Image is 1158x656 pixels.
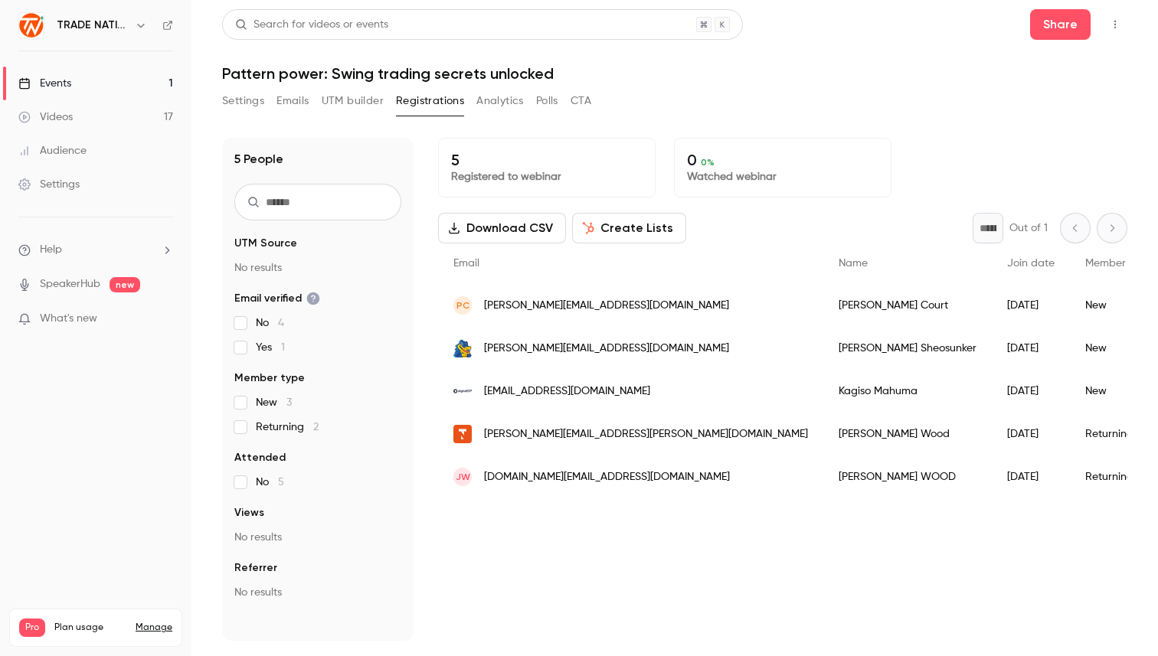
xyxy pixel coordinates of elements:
p: No results [234,260,401,276]
img: tradenation.com [453,425,472,443]
div: [PERSON_NAME] Court [823,284,992,327]
span: PC [456,299,469,312]
span: new [110,277,140,292]
h1: 5 People [234,150,283,168]
h6: TRADE NATION [57,18,129,33]
div: Settings [18,177,80,192]
span: 3 [286,397,292,408]
img: TRADE NATION [19,13,44,38]
p: No results [234,530,401,545]
div: Videos [18,109,73,125]
span: Join date [1007,258,1055,269]
span: 0 % [701,157,715,168]
div: [DATE] [992,284,1070,327]
p: Registered to webinar [451,169,643,184]
span: 4 [278,318,284,328]
p: Watched webinar [687,169,878,184]
img: signaldp.com [453,382,472,400]
span: Help [40,242,62,258]
span: Views [234,505,264,521]
span: 2 [313,422,319,432]
span: [EMAIL_ADDRESS][DOMAIN_NAME] [484,383,650,400]
span: What's new [40,311,97,327]
p: Out of 1 [1009,220,1048,236]
span: New [256,395,292,410]
p: 5 [451,151,643,169]
span: Name [839,258,868,269]
span: No [256,475,284,490]
button: Download CSV [438,213,566,243]
div: [PERSON_NAME] Wood [823,413,992,455]
span: No [256,315,284,331]
span: Plan usage [54,622,126,634]
span: UTM Source [234,236,297,251]
p: No results [234,585,401,600]
span: Member type [234,370,305,386]
div: Kagiso Mahuma [823,370,992,413]
button: CTA [571,89,591,113]
span: 5 [278,477,284,488]
h1: Pattern power: Swing trading secrets unlocked [222,64,1127,83]
a: Manage [136,622,172,634]
button: Share [1030,9,1091,40]
span: JW [456,470,470,484]
button: Analytics [476,89,524,113]
div: [DATE] [992,455,1070,498]
span: [PERSON_NAME][EMAIL_ADDRESS][DOMAIN_NAME] [484,298,729,314]
button: Polls [536,89,558,113]
span: [PERSON_NAME][EMAIL_ADDRESS][PERSON_NAME][DOMAIN_NAME] [484,426,808,442]
span: Returning [256,419,319,435]
li: help-dropdown-opener [18,242,173,258]
button: UTM builder [322,89,384,113]
button: Registrations [396,89,464,113]
p: 0 [687,151,878,169]
span: Member type [1085,258,1151,269]
div: Search for videos or events [235,17,388,33]
div: [DATE] [992,327,1070,370]
span: [PERSON_NAME][EMAIL_ADDRESS][DOMAIN_NAME] [484,341,729,357]
button: Create Lists [572,213,686,243]
div: Events [18,76,71,91]
span: Referrer [234,560,277,576]
div: [PERSON_NAME] Sheosunker [823,327,992,370]
button: Settings [222,89,264,113]
div: [DATE] [992,413,1070,455]
iframe: Noticeable Trigger [155,312,173,326]
a: SpeakerHub [40,276,100,292]
div: [PERSON_NAME] WOOD [823,455,992,498]
span: 1 [281,342,285,353]
section: facet-groups [234,236,401,600]
span: Attended [234,450,286,465]
button: Emails [276,89,309,113]
span: Email verified [234,291,320,306]
span: Pro [19,618,45,637]
span: Yes [256,340,285,355]
span: Email [453,258,479,269]
div: [DATE] [992,370,1070,413]
span: [DOMAIN_NAME][EMAIL_ADDRESS][DOMAIN_NAME] [484,469,730,485]
img: e-tron.co.za [453,339,472,357]
div: Audience [18,143,87,158]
